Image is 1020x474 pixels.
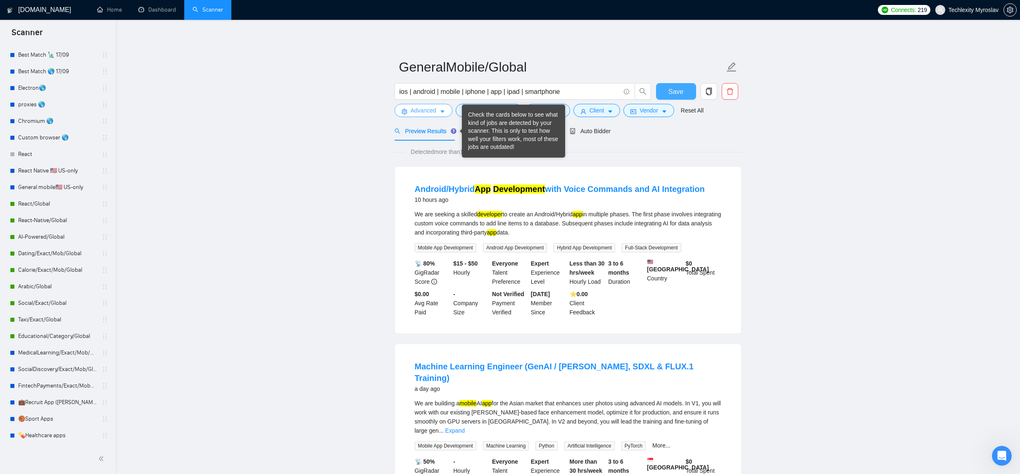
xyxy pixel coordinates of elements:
[608,458,629,474] b: 3 to 6 months
[668,86,683,97] span: Save
[7,93,159,145] div: Iryna каже…
[102,217,108,224] span: holder
[411,106,436,115] span: Advanced
[477,211,503,218] mark: developer
[18,229,97,245] a: AI-Powered/Global
[482,400,492,407] mark: app
[415,458,435,465] b: 📡 50%
[590,106,604,115] span: Client
[18,245,97,262] a: Dating/Exact/Mob/Global
[102,168,108,174] span: holder
[98,455,107,463] span: double-left
[402,108,407,115] span: setting
[124,26,159,44] div: job link
[102,283,108,290] span: holder
[1003,3,1017,17] button: setting
[490,259,529,286] div: Talent Preference
[18,295,97,311] a: Social/Exact/Global
[18,328,97,345] a: Educational/Category/Global
[13,237,129,253] div: Please let me know if there is anything else I can help you with 🙏
[686,260,692,267] b: $ 0
[68,207,159,225] div: that it's replacet in this job
[18,146,97,163] a: React
[97,6,122,13] a: homeHome
[656,83,696,100] button: Save
[36,49,152,81] div: there are match by the words I'm trying to include, but for a some reason it's not excluding this...
[415,384,721,394] div: a day ago
[13,98,129,131] div: you exclude this "UI/UX Designer", UI/UX, and it does not work for UX/UI. Please add this variati...
[18,311,97,328] a: Taxi/Exact/Global
[118,193,152,201] div: didn't see it
[74,212,152,220] div: that it's replacet in this job
[102,250,108,257] span: holder
[102,399,108,406] span: holder
[7,26,159,45] div: myroslavkoval22@gmail.com каже…
[450,127,457,135] div: Tooltip anchor
[630,108,636,115] span: idcard
[7,289,159,322] div: Iryna каже…
[7,4,13,17] img: logo
[102,151,108,158] span: holder
[492,291,524,297] b: Not Verified
[102,234,108,240] span: holder
[100,265,159,283] div: thanks, that's it
[701,83,717,100] button: copy
[18,96,97,113] a: proxies 🌎
[40,16,127,29] p: Наші фахівці також можуть допомогти
[531,458,549,465] b: Expert
[395,128,400,134] span: search
[475,184,491,194] mark: App
[102,101,108,108] span: holder
[453,291,455,297] b: -
[415,210,721,237] div: We are seeking a skilled to create an Android/Hybrid in multiple phases. The first phase involves...
[490,290,529,317] div: Payment Verified
[102,350,108,356] span: holder
[647,259,709,273] b: [GEOGRAPHIC_DATA]
[1003,7,1017,13] a: setting
[18,361,97,378] a: SocialDiscovery/Exact/Mob/Global (Andrii)
[18,80,97,96] a: Electron🌎
[681,106,704,115] a: Reset All
[661,108,667,115] span: caret-down
[623,104,674,117] button: idcardVendorcaret-down
[891,5,916,14] span: Connects:
[492,458,518,465] b: Everyone
[395,128,454,134] span: Preview Results
[102,52,108,58] span: holder
[193,6,223,13] a: searchScanner
[607,108,613,115] span: caret-down
[415,441,476,450] span: Mobile App Development
[7,44,159,93] div: myroslavkoval22@gmail.com каже…
[483,441,529,450] span: Machine Learning
[531,291,550,297] b: [DATE]
[459,400,476,407] mark: mobile
[102,432,108,439] span: holder
[415,184,705,194] a: Android/HybridApp Developmentwith Voice Commands and AI Integration
[3,27,112,460] li: My Scanners
[18,427,97,444] a: 💊Healthcare apps
[111,188,159,206] div: didn't see it
[453,260,478,267] b: $15 - $50
[102,85,108,91] span: holder
[129,8,145,24] button: Головна
[439,427,444,434] span: ...
[18,179,97,196] a: General mobile🇺🇸 US-only
[18,262,97,278] a: Calorie/Exact/Mob/Global
[102,383,108,389] span: holder
[635,83,651,100] button: search
[98,175,152,183] div: lol, sorry, I'm blind
[647,457,709,471] b: [GEOGRAPHIC_DATA]
[621,441,646,450] span: PyTorch
[399,86,620,97] input: Search Freelance Jobs...
[573,104,621,117] button: userClientcaret-down
[918,5,927,14] span: 219
[568,290,607,317] div: Client Feedback
[564,441,615,450] span: Artificial Intelligence
[452,259,490,286] div: Hourly
[7,93,136,136] div: you exclude this "UI/UX Designer", UI/UX, and it does not work for UX/UI. Please add this variati...
[570,128,575,134] span: robot
[145,8,160,23] div: Закрити
[722,88,738,95] span: delete
[580,108,586,115] span: user
[525,104,570,117] button: folderJobscaret-down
